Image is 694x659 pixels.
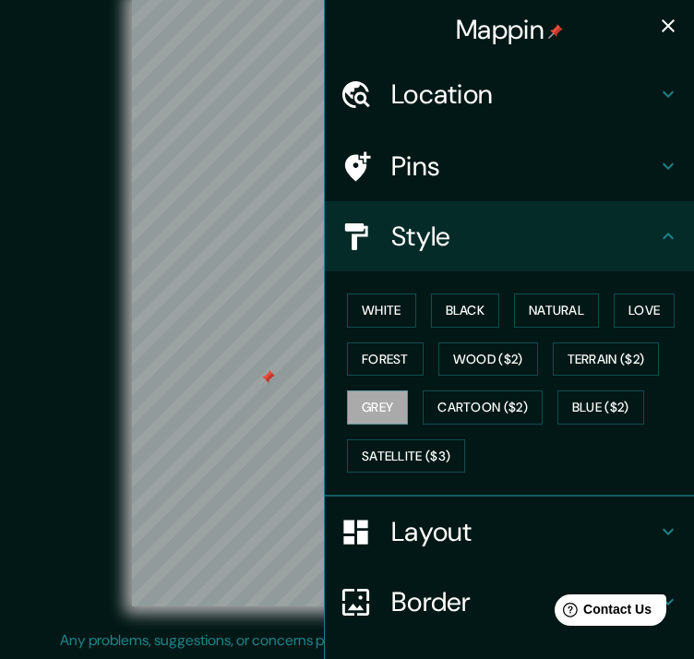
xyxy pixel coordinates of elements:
button: Blue ($2) [557,390,644,425]
button: Satellite ($3) [347,439,465,473]
h4: Layout [391,515,657,548]
button: Forest [347,342,424,377]
img: pin-icon.png [548,24,563,39]
button: Black [431,294,500,328]
button: Grey [347,390,408,425]
button: Terrain ($2) [553,342,660,377]
h4: Location [391,78,657,111]
h4: Border [391,585,657,618]
div: Layout [325,497,694,567]
div: Style [325,201,694,271]
button: White [347,294,416,328]
div: Border [325,567,694,637]
iframe: Help widget launcher [530,587,674,639]
h4: Mappin [456,13,563,46]
button: Cartoon ($2) [423,390,543,425]
h4: Pins [391,150,657,183]
div: Pins [325,131,694,201]
div: Location [325,59,694,129]
button: Natural [514,294,599,328]
button: Love [614,294,675,328]
p: Any problems, suggestions, or concerns please email . [60,629,628,652]
button: Wood ($2) [438,342,538,377]
h4: Style [391,220,657,253]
